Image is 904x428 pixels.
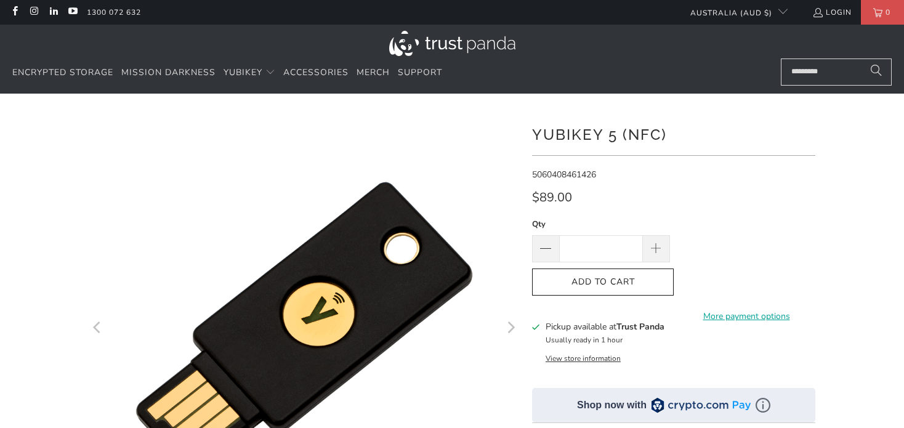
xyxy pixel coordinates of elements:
[224,67,262,78] span: YubiKey
[12,67,113,78] span: Encrypted Storage
[87,6,141,19] a: 1300 072 632
[545,277,661,288] span: Add to Cart
[121,67,216,78] span: Mission Darkness
[224,59,275,87] summary: YubiKey
[577,398,647,412] div: Shop now with
[532,121,815,146] h1: YubiKey 5 (NFC)
[398,67,442,78] span: Support
[9,7,20,17] a: Trust Panda Australia on Facebook
[532,217,670,231] label: Qty
[861,59,892,86] button: Search
[616,321,664,333] b: Trust Panda
[67,7,78,17] a: Trust Panda Australia on YouTube
[812,6,852,19] a: Login
[12,59,113,87] a: Encrypted Storage
[781,59,892,86] input: Search...
[283,59,349,87] a: Accessories
[677,310,815,323] a: More payment options
[357,59,390,87] a: Merch
[357,67,390,78] span: Merch
[398,59,442,87] a: Support
[12,59,442,87] nav: Translation missing: en.navigation.header.main_nav
[546,335,623,345] small: Usually ready in 1 hour
[121,59,216,87] a: Mission Darkness
[283,67,349,78] span: Accessories
[532,169,596,180] span: 5060408461426
[532,269,674,296] button: Add to Cart
[546,353,621,363] button: View store information
[48,7,59,17] a: Trust Panda Australia on LinkedIn
[389,31,515,56] img: Trust Panda Australia
[546,320,664,333] h3: Pickup available at
[532,189,572,206] span: $89.00
[28,7,39,17] a: Trust Panda Australia on Instagram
